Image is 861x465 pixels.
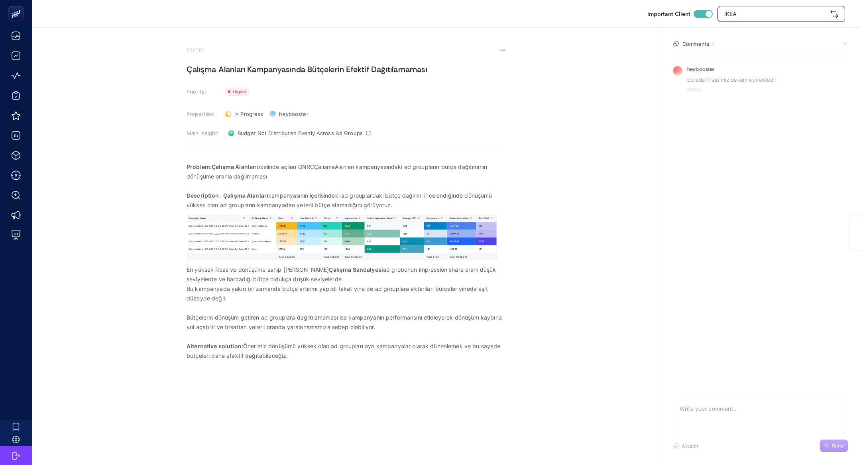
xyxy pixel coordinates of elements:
img: 1750929960213-Ekran%20Resmi%202025-06-26%2012.23.19.png [187,215,497,260]
h4: Comments [682,41,710,47]
p: Bütçelerin dönüşüm getiren ad grouplara dağıltılamaması ise kampanyanın performansını etkileyerek... [187,313,505,332]
p: Önerimiz dönüşümü yüksek olan ad groupları ayrı kampanyalar olarak düzenlemek ve bu sayede bütçel... [187,341,505,361]
h1: Çalışma Alanları Kampanyasında Bütçelerin Efektif Dağıtılamaması [187,63,505,76]
a: Budget Not Distributed Evenly Across Ad Groups [225,127,374,139]
p: özelinde açılan GNRCÇalışmaAlanları kampanyasındaki ad groupların bütçe dağıtımının dönüşüme oran... [187,162,505,181]
strong: Description: Çalışma Alanları [187,192,268,199]
span: heybooster [279,111,308,117]
strong: Alternative solution: [187,343,243,349]
h3: Properties: [187,111,220,117]
span: Attach [682,443,698,449]
strong: Çalışma Sandalyesi [329,266,383,273]
img: svg%3e [830,10,838,18]
h5: heybooster [687,66,715,73]
span: Budget Not Distributed Evenly Across Ad Groups [238,130,363,136]
strong: Problem:Çalışma Alanları [187,163,257,170]
span: Important Client [647,10,690,18]
span: Send [832,443,844,449]
div: Rich Text Editor. Editing area: main [187,157,505,366]
span: In Progress [234,111,263,117]
button: Send [820,439,848,452]
time: [DATE] [687,87,848,92]
h3: Priority: [187,88,220,95]
p: Bu kampanyada yakın bir zamanda bütçe artırımı yapıldı fakat yine de ad grouplara aktarılan bütçe... [187,284,505,303]
p: En yüksek Roas ve dönüşüme sahip [PERSON_NAME] ad grobunun impression share oranı düşük seviyeler... [187,265,505,284]
p: kampanyasının içerisindeki ad grouplardaki bütçe dağılımı incelendiğinde dönüşümü yüksek olan ad ... [187,191,505,210]
p: burada fırsatımız devam etmektedir [687,76,848,84]
h3: Main insight: [187,130,220,136]
span: IKEA [724,10,827,18]
time: [DATE] [187,47,204,53]
data: 1 [712,41,714,47]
